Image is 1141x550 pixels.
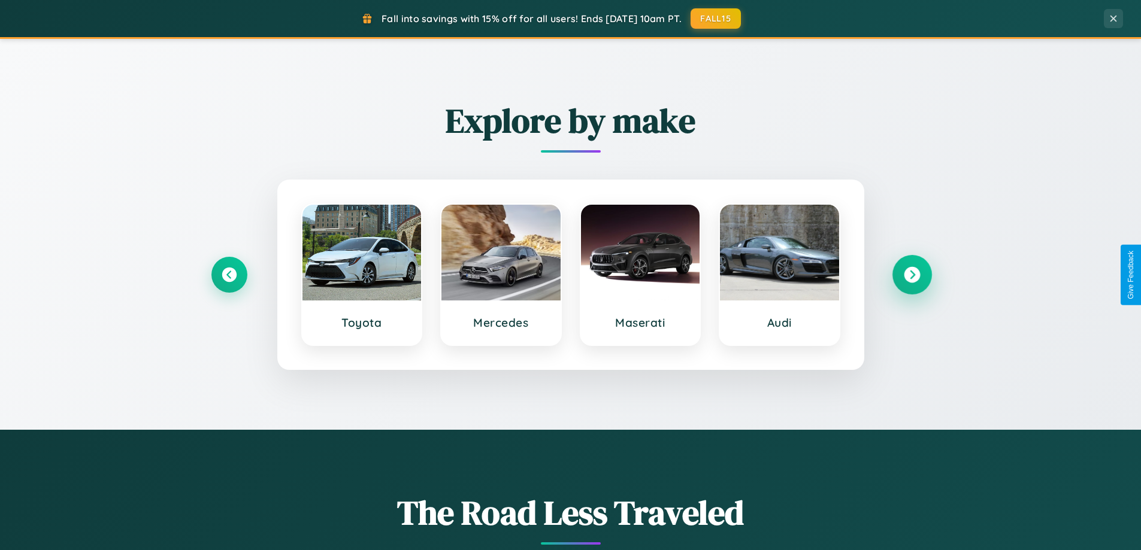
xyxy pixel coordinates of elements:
[211,490,930,536] h1: The Road Less Traveled
[382,13,682,25] span: Fall into savings with 15% off for all users! Ends [DATE] 10am PT.
[1127,251,1135,299] div: Give Feedback
[593,315,688,330] h3: Maserati
[314,315,410,330] h3: Toyota
[453,315,549,330] h3: Mercedes
[691,8,741,29] button: FALL15
[211,98,930,144] h2: Explore by make
[732,315,827,330] h3: Audi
